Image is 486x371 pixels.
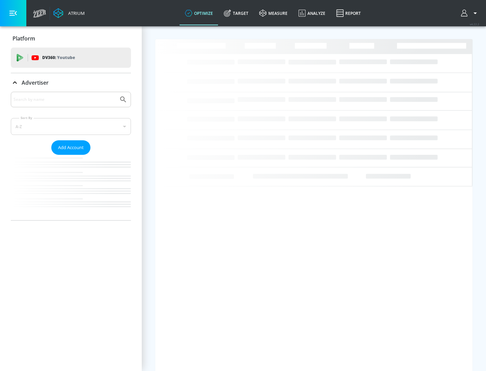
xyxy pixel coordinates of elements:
a: Analyze [293,1,331,25]
a: Report [331,1,366,25]
button: Add Account [51,140,90,155]
a: Target [218,1,254,25]
div: Platform [11,29,131,48]
span: Add Account [58,144,84,151]
label: Sort By [19,116,34,120]
p: DV360: [42,54,75,61]
div: Advertiser [11,73,131,92]
div: A-Z [11,118,131,135]
p: Platform [12,35,35,42]
input: Search by name [13,95,116,104]
nav: list of Advertiser [11,155,131,220]
div: Atrium [65,10,85,16]
p: Advertiser [22,79,49,86]
a: Atrium [53,8,85,18]
span: v 4.22.2 [470,22,479,26]
div: DV360: Youtube [11,48,131,68]
a: optimize [180,1,218,25]
p: Youtube [57,54,75,61]
div: Advertiser [11,92,131,220]
a: measure [254,1,293,25]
